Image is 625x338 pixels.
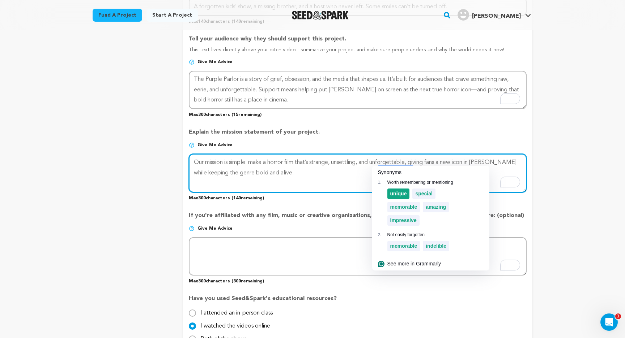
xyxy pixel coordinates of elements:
p: This text lives directly above your pitch video - summarize your project and make sure people und... [189,46,527,59]
p: Max characters ( remaining) [189,276,527,284]
span: 140 [233,196,241,200]
p: If you're affiliated with any film, music or creative organizations, distributors or more, please... [189,211,527,226]
span: [PERSON_NAME] [472,13,521,19]
span: 15 [233,113,238,117]
p: Max characters ( remaining) [189,109,527,118]
span: 300 [198,196,206,200]
span: 300 [198,279,206,283]
iframe: Intercom live chat [600,313,618,331]
p: Explain the mission statement of your project. [189,128,527,142]
img: Seed&Spark Logo Dark Mode [292,11,349,19]
a: Fund a project [93,9,142,22]
a: Kyle F.'s Profile [456,8,532,21]
img: help-circle.svg [189,142,195,148]
label: I attended an in-person class [200,304,273,316]
span: 1 [615,313,621,319]
span: Give me advice [197,226,233,231]
div: Kyle F.'s Profile [458,9,521,21]
p: Have you used Seed&Spark's educational resources? [189,294,527,309]
img: help-circle.svg [189,59,195,65]
p: Max characters ( remaining) [189,192,527,201]
img: user.png [458,9,469,21]
textarea: To enrich screen reader interactions, please activate Accessibility in Grammarly extension settings [189,237,527,276]
span: 300 [198,113,206,117]
img: help-circle.svg [189,226,195,231]
textarea: To enrich screen reader interactions, please activate Accessibility in Grammarly extension settings [189,154,527,192]
label: I watched the videos online [200,317,270,329]
span: 300 [233,279,241,283]
textarea: To enrich screen reader interactions, please activate Accessibility in Grammarly extension settings [189,71,527,109]
a: Start a project [146,9,198,22]
p: Tell your audience why they should support this project. [189,35,527,46]
span: Give me advice [197,142,233,148]
a: Seed&Spark Homepage [292,11,349,19]
span: Kyle F.'s Profile [456,8,532,23]
span: Give me advice [197,59,233,65]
